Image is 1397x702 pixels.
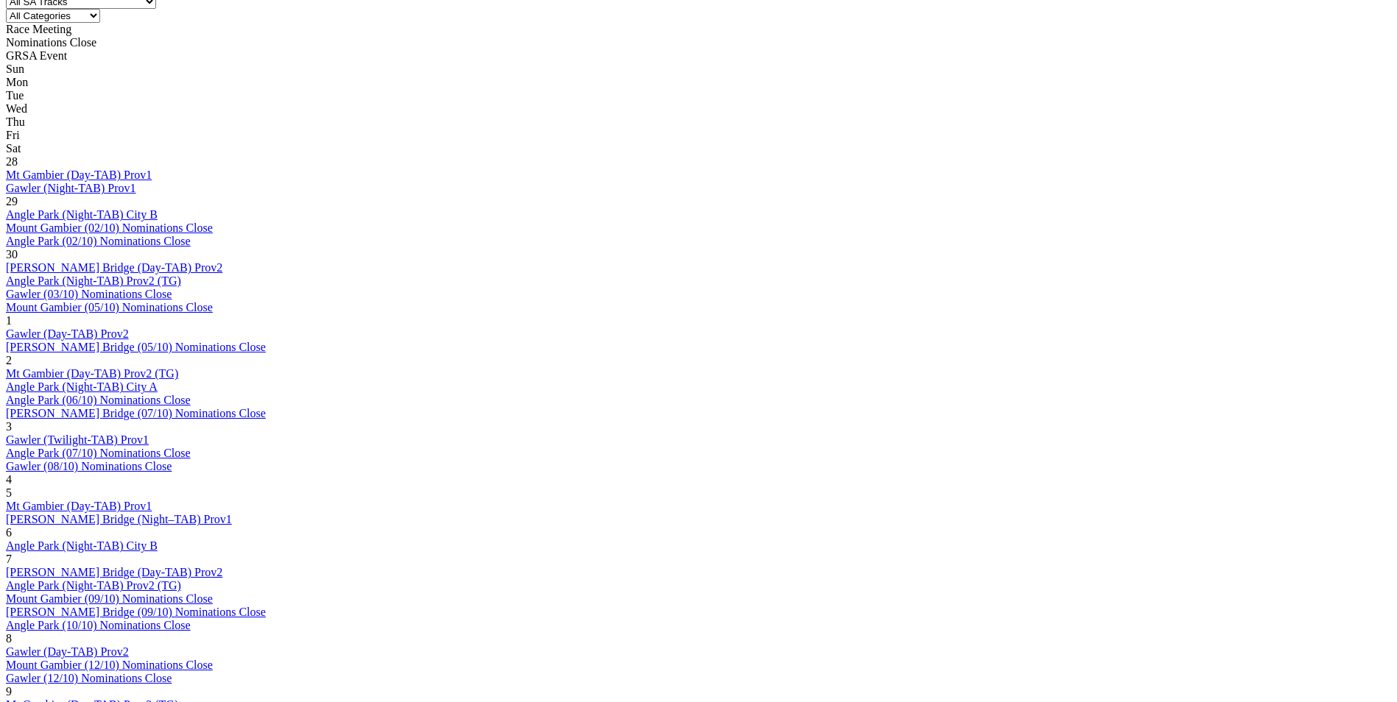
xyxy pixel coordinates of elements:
[6,619,191,631] a: Angle Park (10/10) Nominations Close
[6,539,158,552] a: Angle Park (Night-TAB) City B
[6,433,149,446] a: Gawler (Twilight-TAB) Prov1
[6,129,1391,142] div: Fri
[6,288,172,300] a: Gawler (03/10) Nominations Close
[6,513,232,525] a: [PERSON_NAME] Bridge (Night–TAB) Prov1
[6,89,1391,102] div: Tue
[6,327,129,340] a: Gawler (Day-TAB) Prov2
[6,49,1391,63] div: GRSA Event
[6,380,158,393] a: Angle Park (Night-TAB) City A
[6,486,12,499] span: 5
[6,23,1391,36] div: Race Meeting
[6,566,222,578] a: [PERSON_NAME] Bridge (Day-TAB) Prov2
[6,169,152,181] a: Mt Gambier (Day-TAB) Prov1
[6,592,213,605] a: Mount Gambier (09/10) Nominations Close
[6,235,191,247] a: Angle Park (02/10) Nominations Close
[6,500,152,512] a: Mt Gambier (Day-TAB) Prov1
[6,394,191,406] a: Angle Park (06/10) Nominations Close
[6,102,1391,116] div: Wed
[6,274,181,287] a: Angle Park (Night-TAB) Prov2 (TG)
[6,142,1391,155] div: Sat
[6,553,12,565] span: 7
[6,314,12,327] span: 1
[6,116,1391,129] div: Thu
[6,221,213,234] a: Mount Gambier (02/10) Nominations Close
[6,195,18,208] span: 29
[6,447,191,459] a: Angle Park (07/10) Nominations Close
[6,645,129,658] a: Gawler (Day-TAB) Prov2
[6,606,266,618] a: [PERSON_NAME] Bridge (09/10) Nominations Close
[6,526,12,539] span: 6
[6,301,213,313] a: Mount Gambier (05/10) Nominations Close
[6,261,222,274] a: [PERSON_NAME] Bridge (Day-TAB) Prov2
[6,248,18,260] span: 30
[6,182,136,194] a: Gawler (Night-TAB) Prov1
[6,632,12,645] span: 8
[6,420,12,433] span: 3
[6,579,181,592] a: Angle Park (Night-TAB) Prov2 (TG)
[6,354,12,366] span: 2
[6,407,266,419] a: [PERSON_NAME] Bridge (07/10) Nominations Close
[6,685,12,698] span: 9
[6,659,213,671] a: Mount Gambier (12/10) Nominations Close
[6,36,1391,49] div: Nominations Close
[6,208,158,221] a: Angle Park (Night-TAB) City B
[6,155,18,168] span: 28
[6,473,12,486] span: 4
[6,460,172,472] a: Gawler (08/10) Nominations Close
[6,76,1391,89] div: Mon
[6,672,172,684] a: Gawler (12/10) Nominations Close
[6,367,178,380] a: Mt Gambier (Day-TAB) Prov2 (TG)
[6,341,266,353] a: [PERSON_NAME] Bridge (05/10) Nominations Close
[6,63,1391,76] div: Sun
